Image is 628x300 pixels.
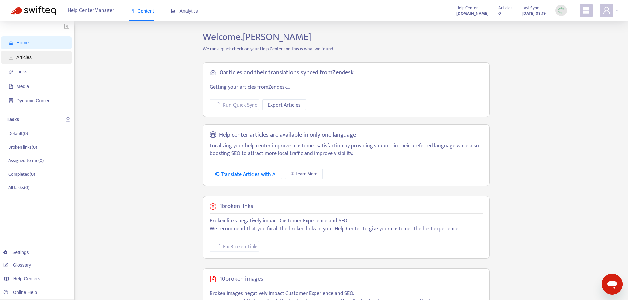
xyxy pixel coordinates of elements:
span: Content [129,8,154,14]
div: Translate Articles with AI [215,170,277,178]
button: Translate Articles with AI [210,169,282,179]
span: area-chart [171,9,176,13]
a: Settings [3,250,29,255]
span: Export Articles [268,101,301,109]
span: cloud-sync [210,69,216,76]
strong: [DATE] 08:19 [522,10,546,17]
button: Export Articles [262,99,306,110]
span: Links [16,69,27,74]
h5: 10 broken images [220,275,263,283]
span: Fix Broken Links [223,243,259,251]
a: Online Help [3,290,37,295]
span: Last Sync [522,4,539,12]
span: Help Center Manager [68,4,114,17]
span: Media [16,84,29,89]
p: We ran a quick check on your Help Center and this is what we found [198,45,494,52]
span: Analytics [171,8,198,14]
span: account-book [9,55,13,60]
img: sync_loading.0b5143dde30e3a21642e.gif [557,6,565,14]
span: loading [214,101,221,108]
button: Fix Broken Links [210,241,259,252]
span: plus-circle [66,117,70,122]
iframe: Button to launch messaging window [602,274,623,295]
a: [DOMAIN_NAME] [456,10,489,17]
p: Broken links negatively impact Customer Experience and SEO. We recommend that you fix all the bro... [210,217,483,233]
span: Home [16,40,29,45]
span: appstore [582,6,590,14]
p: Tasks [7,116,19,123]
p: Getting your articles from Zendesk ... [210,83,483,91]
span: Articles [498,4,512,12]
strong: 0 [498,10,501,17]
span: Run Quick Sync [223,101,257,109]
span: Articles [16,55,32,60]
span: user [603,6,611,14]
p: Assigned to me ( 0 ) [8,157,44,164]
span: book [129,9,134,13]
a: Learn More [285,169,323,179]
span: Dynamic Content [16,98,52,103]
h5: 0 articles and their translations synced from Zendesk [220,69,354,77]
p: All tasks ( 0 ) [8,184,29,191]
span: home [9,41,13,45]
p: Localizing your help center improves customer satisfaction by providing support in their preferre... [210,142,483,158]
h5: 1 broken links [220,203,253,210]
span: link [9,69,13,74]
span: Help Centers [13,276,40,281]
span: global [210,131,216,139]
span: close-circle [210,203,216,210]
span: Learn More [296,170,317,177]
span: Welcome, [PERSON_NAME] [203,29,311,45]
span: loading [214,243,221,250]
p: Broken links ( 0 ) [8,144,37,150]
button: Run Quick Sync [210,99,259,110]
img: Swifteq [10,6,56,15]
span: Help Center [456,4,478,12]
span: file-image [9,84,13,89]
a: Glossary [3,262,31,268]
p: Completed ( 0 ) [8,171,35,177]
span: container [9,98,13,103]
p: Default ( 0 ) [8,130,28,137]
span: file-image [210,276,216,282]
h5: Help center articles are available in only one language [219,131,356,139]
